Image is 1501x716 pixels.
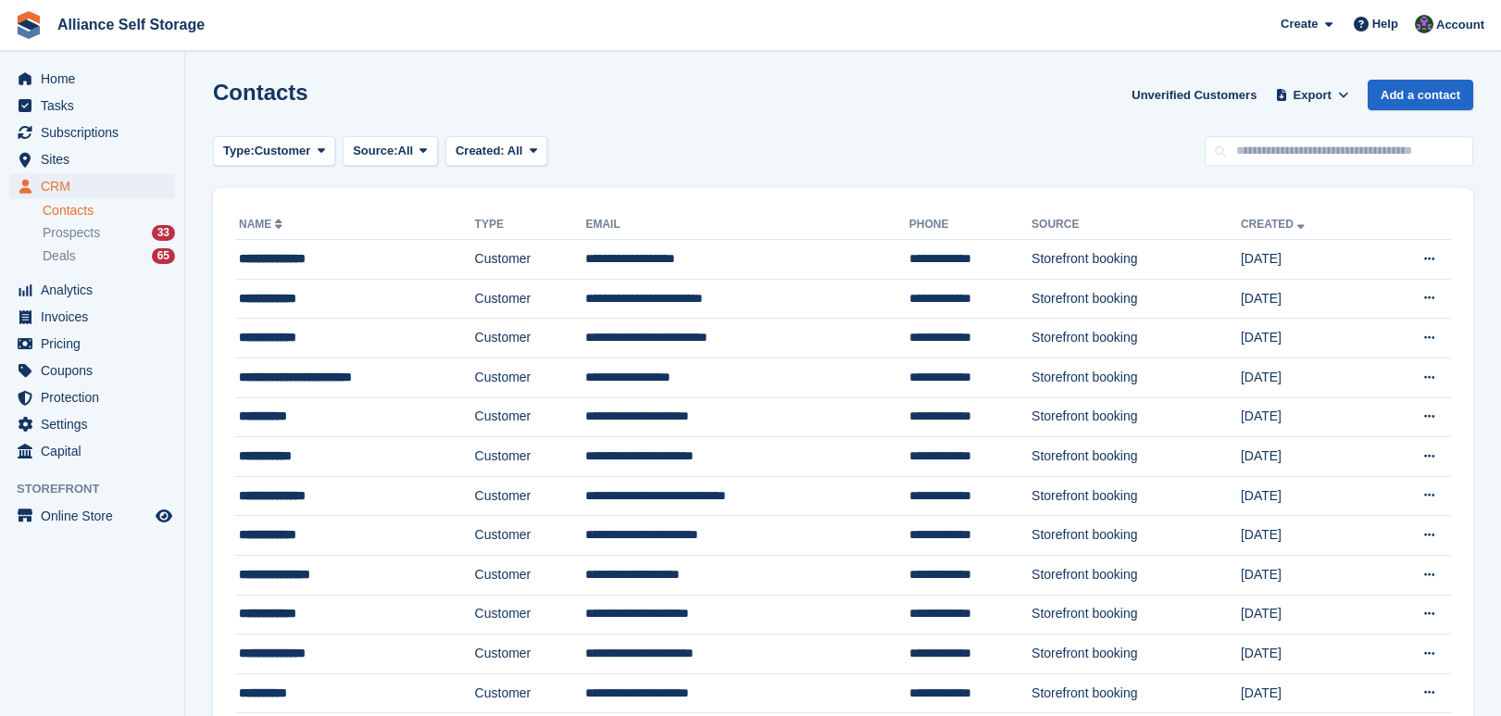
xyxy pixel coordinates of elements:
a: Alliance Self Storage [50,9,212,40]
img: stora-icon-8386f47178a22dfd0bd8f6a31ec36ba5ce8667c1dd55bd0f319d3a0aa187defe.svg [15,11,43,39]
div: 65 [152,248,175,264]
td: [DATE] [1241,634,1374,674]
span: Customer [255,142,311,160]
span: Tasks [41,93,152,119]
span: Protection [41,384,152,410]
span: Account [1436,16,1484,34]
td: Customer [475,240,586,280]
a: menu [9,146,175,172]
td: Customer [475,634,586,674]
td: Storefront booking [1032,397,1241,437]
td: [DATE] [1241,476,1374,516]
span: Prospects [43,224,100,242]
td: Storefront booking [1032,279,1241,319]
a: menu [9,411,175,437]
a: menu [9,503,175,529]
button: Type: Customer [213,136,335,167]
td: Storefront booking [1032,595,1241,634]
td: Customer [475,673,586,713]
span: All [398,142,414,160]
span: CRM [41,173,152,199]
span: Help [1372,15,1398,33]
td: Customer [475,397,586,437]
span: Coupons [41,358,152,383]
a: Preview store [153,505,175,527]
span: Deals [43,247,76,265]
a: Unverified Customers [1124,80,1264,110]
a: Created [1241,218,1308,231]
td: Storefront booking [1032,437,1241,477]
button: Created: All [445,136,547,167]
td: Customer [475,555,586,595]
td: Customer [475,437,586,477]
span: Invoices [41,304,152,330]
td: Customer [475,358,586,397]
button: Source: All [343,136,438,167]
span: All [507,144,523,157]
span: Created: [456,144,505,157]
span: Pricing [41,331,152,357]
td: [DATE] [1241,358,1374,397]
a: Add a contact [1368,80,1473,110]
td: Customer [475,595,586,634]
td: [DATE] [1241,673,1374,713]
a: menu [9,304,175,330]
a: menu [9,438,175,464]
a: Contacts [43,202,175,220]
td: [DATE] [1241,397,1374,437]
span: Subscriptions [41,119,152,145]
td: Storefront booking [1032,555,1241,595]
a: menu [9,173,175,199]
td: Customer [475,319,586,358]
span: Type: [223,142,255,160]
td: Storefront booking [1032,673,1241,713]
span: Home [41,66,152,92]
td: [DATE] [1241,240,1374,280]
a: menu [9,93,175,119]
td: Storefront booking [1032,319,1241,358]
span: Storefront [17,480,184,498]
td: [DATE] [1241,595,1374,634]
a: menu [9,358,175,383]
td: [DATE] [1241,555,1374,595]
th: Source [1032,210,1241,240]
td: [DATE] [1241,516,1374,556]
a: menu [9,384,175,410]
td: Customer [475,516,586,556]
div: 33 [152,225,175,241]
img: Romilly Norton [1415,15,1433,33]
button: Export [1271,80,1353,110]
a: Prospects 33 [43,223,175,243]
td: [DATE] [1241,319,1374,358]
td: Customer [475,476,586,516]
th: Type [475,210,586,240]
span: Settings [41,411,152,437]
th: Phone [909,210,1032,240]
td: Storefront booking [1032,240,1241,280]
h1: Contacts [213,80,308,105]
td: Storefront booking [1032,634,1241,674]
a: Name [239,218,286,231]
a: menu [9,66,175,92]
td: Customer [475,279,586,319]
th: Email [585,210,908,240]
td: [DATE] [1241,279,1374,319]
span: Analytics [41,277,152,303]
a: menu [9,331,175,357]
span: Sites [41,146,152,172]
a: Deals 65 [43,246,175,266]
span: Online Store [41,503,152,529]
span: Source: [353,142,397,160]
td: Storefront booking [1032,476,1241,516]
a: menu [9,119,175,145]
span: Capital [41,438,152,464]
td: Storefront booking [1032,516,1241,556]
span: Export [1294,86,1332,105]
a: menu [9,277,175,303]
td: Storefront booking [1032,358,1241,397]
span: Create [1281,15,1318,33]
td: [DATE] [1241,437,1374,477]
